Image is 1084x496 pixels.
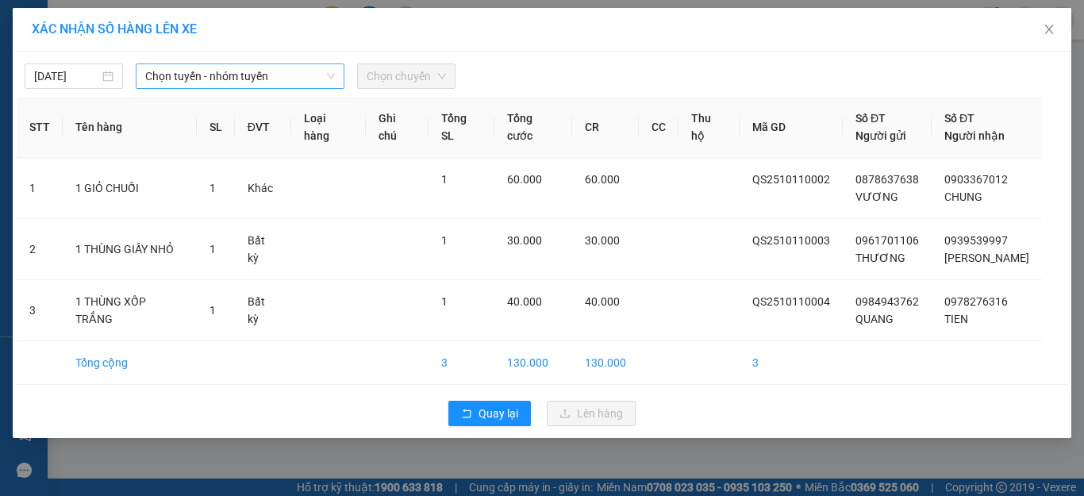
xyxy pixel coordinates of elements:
b: [DOMAIN_NAME] [133,60,218,73]
b: Gửi khách hàng [98,23,157,98]
th: Ghi chú [366,97,429,158]
td: Bất kỳ [235,280,291,341]
span: close [1043,23,1055,36]
span: Người nhận [944,129,1005,142]
span: VƯƠNG [855,190,898,203]
td: 3 [429,341,494,385]
button: rollbackQuay lại [448,401,531,426]
span: 1 [441,173,448,186]
td: 1 THÙNG GIẤY NHỎ [63,219,197,280]
td: 130.000 [494,341,573,385]
span: TIEN [944,313,968,325]
td: Bất kỳ [235,219,291,280]
span: 40.000 [507,295,542,308]
th: Loại hàng [291,97,366,158]
img: logo.jpg [172,20,210,58]
span: 0984943762 [855,295,919,308]
th: Mã GD [740,97,843,158]
span: 60.000 [507,173,542,186]
span: [PERSON_NAME] [944,252,1029,264]
td: Khác [235,158,291,219]
span: 1 [209,182,216,194]
th: STT [17,97,63,158]
span: QUANG [855,313,894,325]
span: Người gửi [855,129,906,142]
span: 0903367012 [944,173,1008,186]
td: 2 [17,219,63,280]
span: 60.000 [585,173,620,186]
span: Quay lại [479,405,518,422]
input: 11/10/2025 [34,67,99,85]
th: Thu hộ [678,97,740,158]
td: 130.000 [572,341,639,385]
span: QS2510110003 [752,234,830,247]
td: 3 [17,280,63,341]
li: (c) 2017 [133,75,218,95]
span: Chọn tuyến - nhóm tuyến [145,64,335,88]
td: 1 THÙNG XỐP TRẮNG [63,280,197,341]
th: Tổng cước [494,97,573,158]
th: CR [572,97,639,158]
span: CHUNG [944,190,982,203]
span: rollback [461,408,472,421]
span: 30.000 [507,234,542,247]
span: 40.000 [585,295,620,308]
span: 1 [209,304,216,317]
span: Số ĐT [944,112,974,125]
span: 1 [209,243,216,256]
span: 0939539997 [944,234,1008,247]
td: 1 GIỎ CHUỐI [63,158,197,219]
span: QS2510110004 [752,295,830,308]
span: down [326,71,336,81]
th: CC [639,97,678,158]
th: ĐVT [235,97,291,158]
span: 0961701106 [855,234,919,247]
th: SL [197,97,235,158]
span: QS2510110002 [752,173,830,186]
span: 1 [441,234,448,247]
span: XÁC NHẬN SỐ HÀNG LÊN XE [32,21,197,37]
span: 30.000 [585,234,620,247]
span: 0978276316 [944,295,1008,308]
td: 1 [17,158,63,219]
span: 0878637638 [855,173,919,186]
button: uploadLên hàng [547,401,636,426]
button: Close [1027,8,1071,52]
td: Tổng cộng [63,341,197,385]
span: Số ĐT [855,112,886,125]
span: 1 [441,295,448,308]
span: Chọn chuyến [367,64,446,88]
span: THƯƠNG [855,252,905,264]
th: Tên hàng [63,97,197,158]
th: Tổng SL [429,97,494,158]
b: Xe Đăng Nhân [20,102,70,177]
td: 3 [740,341,843,385]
